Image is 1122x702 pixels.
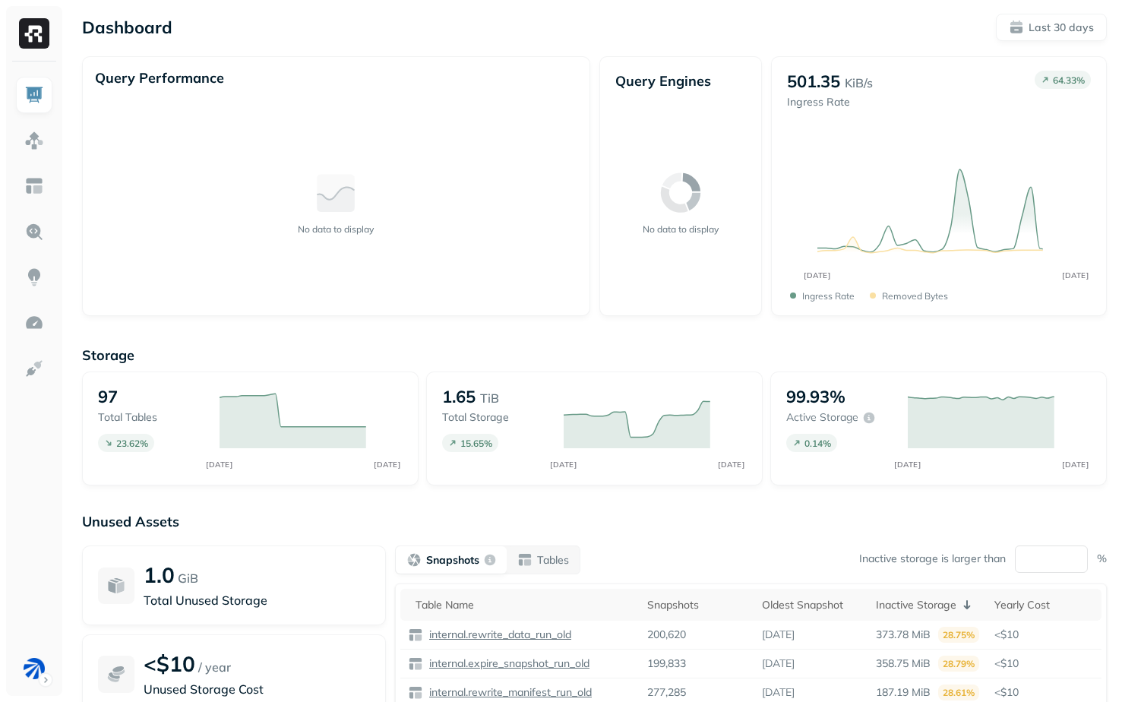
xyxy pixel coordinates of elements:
p: Dashboard [82,17,172,38]
tspan: [DATE] [1063,270,1089,280]
tspan: [DATE] [719,460,745,469]
p: 1.0 [144,561,175,588]
p: 15.65 % [460,438,492,449]
p: 358.75 MiB [876,656,931,671]
img: Ryft [19,18,49,49]
p: <$10 [994,685,1094,700]
p: 97 [98,386,118,407]
img: Dashboard [24,85,44,105]
tspan: [DATE] [551,460,577,469]
p: 64.33 % [1053,74,1085,86]
p: [DATE] [762,685,795,700]
p: Query Engines [615,72,747,90]
p: Total storage [442,410,548,425]
div: Yearly Cost [994,598,1094,612]
p: 200,620 [647,628,686,642]
p: Ingress Rate [802,290,855,302]
p: 28.61% [938,685,979,700]
img: table [408,685,423,700]
p: Inactive Storage [876,598,956,612]
tspan: [DATE] [804,270,831,280]
img: table [408,656,423,672]
p: <$10 [994,656,1094,671]
button: Last 30 days [996,14,1107,41]
img: Asset Explorer [24,176,44,196]
img: Optimization [24,313,44,333]
p: Last 30 days [1029,21,1094,35]
p: KiB/s [845,74,873,92]
p: 0.14 % [804,438,831,449]
p: 277,285 [647,685,686,700]
p: [DATE] [762,656,795,671]
img: Query Explorer [24,222,44,242]
p: <$10 [994,628,1094,642]
div: Table Name [416,598,632,612]
p: Storage [82,346,1107,364]
img: Integrations [24,359,44,378]
p: Total tables [98,410,204,425]
p: Tables [537,553,569,568]
p: No data to display [298,223,374,235]
tspan: [DATE] [375,460,401,469]
p: Ingress Rate [787,95,873,109]
p: 23.62 % [116,438,148,449]
p: Unused Storage Cost [144,680,370,698]
p: No data to display [643,223,719,235]
p: 1.65 [442,386,476,407]
p: GiB [178,569,198,587]
p: 99.93% [786,386,845,407]
a: internal.expire_snapshot_run_old [423,656,589,671]
p: Total Unused Storage [144,591,370,609]
img: Assets [24,131,44,150]
p: internal.rewrite_manifest_run_old [426,685,592,700]
p: Active storage [786,410,858,425]
p: 28.75% [938,627,979,643]
img: table [408,628,423,643]
img: BAM [24,658,45,679]
p: / year [198,658,231,676]
p: internal.expire_snapshot_run_old [426,656,589,671]
p: 199,833 [647,656,686,671]
a: internal.rewrite_data_run_old [423,628,571,642]
a: internal.rewrite_manifest_run_old [423,685,592,700]
p: 373.78 MiB [876,628,931,642]
p: Query Performance [95,69,224,87]
p: [DATE] [762,628,795,642]
div: Snapshots [647,598,746,612]
p: % [1097,552,1107,566]
p: Unused Assets [82,513,1107,530]
div: Oldest Snapshot [762,598,861,612]
p: <$10 [144,650,195,677]
p: internal.rewrite_data_run_old [426,628,571,642]
p: Inactive storage is larger than [859,552,1006,566]
p: Removed bytes [882,290,948,302]
img: Insights [24,267,44,287]
p: 28.79% [938,656,979,672]
p: TiB [480,389,499,407]
tspan: [DATE] [207,460,233,469]
p: 501.35 [787,71,840,92]
tspan: [DATE] [1063,460,1089,469]
p: 187.19 MiB [876,685,931,700]
tspan: [DATE] [895,460,921,469]
p: Snapshots [426,553,479,568]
